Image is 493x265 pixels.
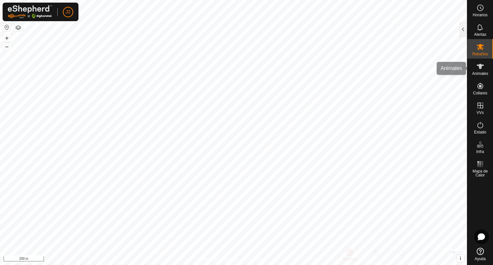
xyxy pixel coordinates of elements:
[474,33,486,36] span: Alertas
[3,23,11,31] button: Restablecer Mapa
[474,130,486,134] span: Estado
[476,150,484,154] span: Infra
[469,169,491,177] span: Mapa de Calor
[472,72,488,76] span: Animales
[467,245,493,263] a: Ayuda
[476,111,484,115] span: VVs
[8,5,52,19] img: Logo Gallagher
[66,8,71,15] span: J2
[3,34,11,42] button: +
[460,256,461,261] span: i
[472,52,488,56] span: Rebaños
[473,91,487,95] span: Collares
[245,257,267,262] a: Contáctenos
[14,24,22,32] button: Capas del Mapa
[457,255,464,262] button: i
[3,43,11,50] button: –
[475,257,486,261] span: Ayuda
[200,257,237,262] a: Política de Privacidad
[473,13,487,17] span: Horarios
